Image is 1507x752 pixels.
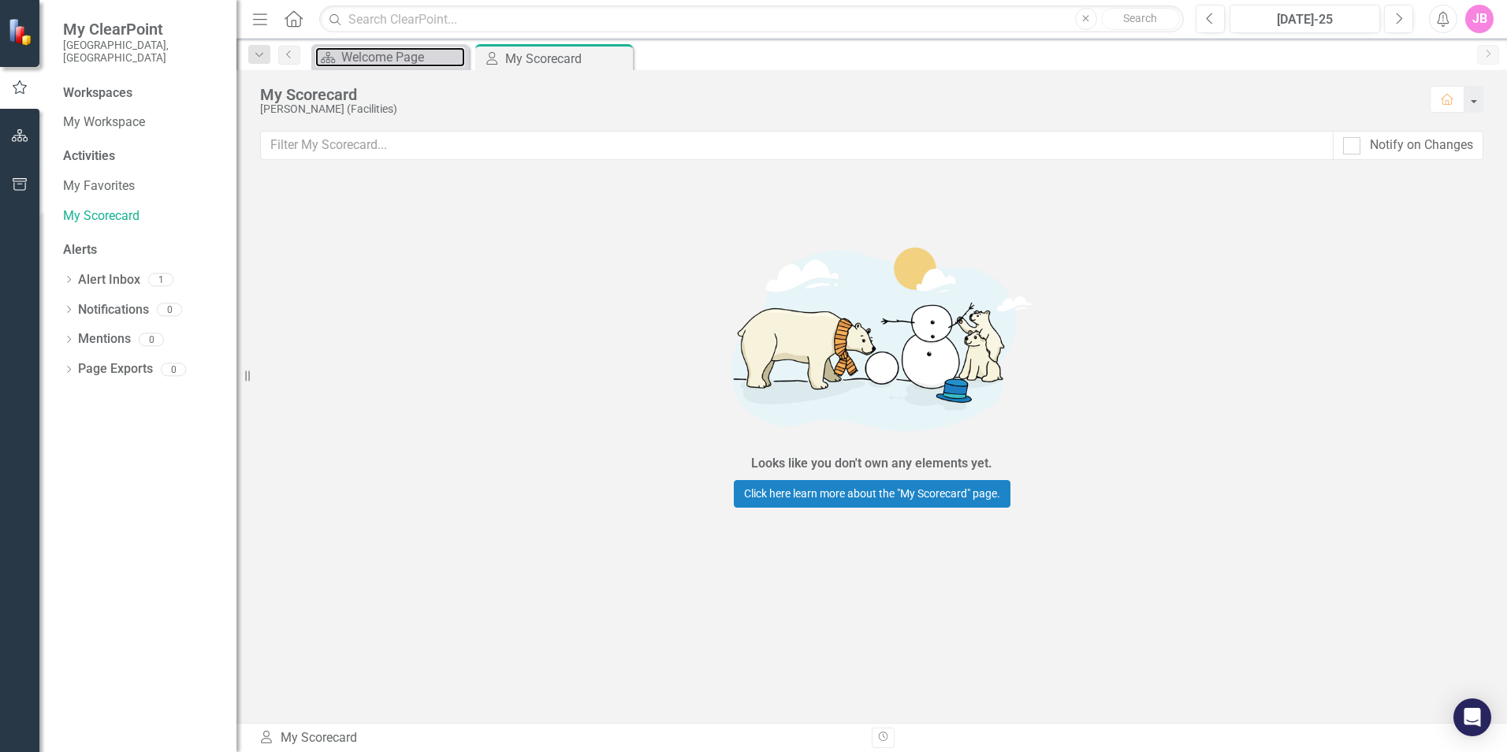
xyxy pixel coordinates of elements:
div: 0 [161,363,186,376]
a: Mentions [78,330,131,348]
button: Search [1101,8,1180,30]
small: [GEOGRAPHIC_DATA], [GEOGRAPHIC_DATA] [63,39,221,65]
a: Alert Inbox [78,271,140,289]
a: Page Exports [78,360,153,378]
img: ClearPoint Strategy [8,17,35,45]
a: My Scorecard [63,207,221,225]
div: Looks like you don't own any elements yet. [751,455,992,473]
div: Open Intercom Messenger [1453,698,1491,736]
button: [DATE]-25 [1230,5,1380,33]
div: 0 [157,303,182,316]
a: Welcome Page [315,47,465,67]
a: My Workspace [63,114,221,132]
div: [PERSON_NAME] (Facilities) [260,103,1414,115]
div: Workspaces [63,84,132,102]
a: My Favorites [63,177,221,195]
span: My ClearPoint [63,20,221,39]
div: 1 [148,274,173,287]
div: 0 [139,333,164,346]
div: Notify on Changes [1370,136,1473,154]
a: Click here learn more about the "My Scorecard" page. [734,480,1010,508]
input: Filter My Scorecard... [260,131,1334,160]
a: Notifications [78,301,149,319]
img: Getting started [635,225,1108,451]
div: My Scorecard [260,86,1414,103]
div: My Scorecard [259,729,860,747]
div: Activities [63,147,221,166]
div: [DATE]-25 [1235,10,1375,29]
input: Search ClearPoint... [319,6,1184,33]
div: My Scorecard [505,49,629,69]
div: Alerts [63,241,221,259]
div: Welcome Page [341,47,465,67]
button: JB [1465,5,1494,33]
span: Search [1123,12,1157,24]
